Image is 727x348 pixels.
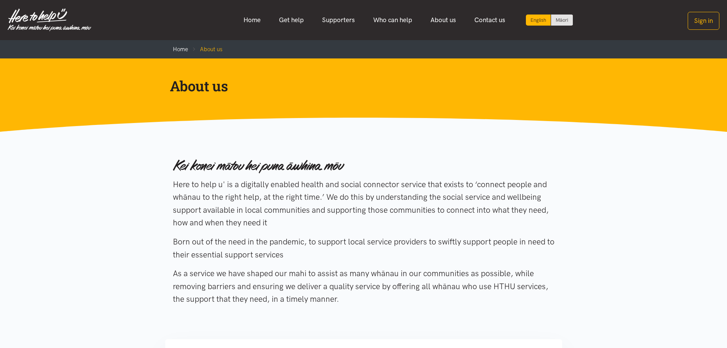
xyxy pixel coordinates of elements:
div: Language toggle [526,15,573,26]
a: Get help [270,12,313,28]
a: Switch to Te Reo Māori [551,15,573,26]
a: Home [234,12,270,28]
a: About us [421,12,465,28]
a: Who can help [364,12,421,28]
h1: About us [170,77,545,95]
a: Home [173,46,188,53]
button: Sign in [688,12,719,30]
li: About us [188,45,222,54]
p: As a service we have shaped our mahi to assist as many whānau in our communities as possible, whi... [173,267,555,306]
a: Supporters [313,12,364,28]
p: Here to help u' is a digitally enabled health and social connector service that exists to ‘connec... [173,178,555,229]
p: Born out of the need in the pandemic, to support local service providers to swiftly support peopl... [173,235,555,261]
a: Contact us [465,12,514,28]
img: Home [8,8,91,31]
div: Current language [526,15,551,26]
